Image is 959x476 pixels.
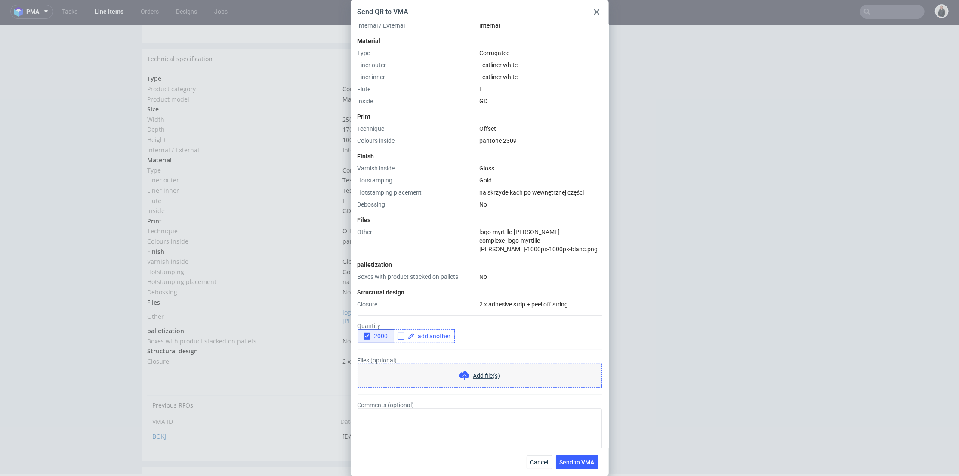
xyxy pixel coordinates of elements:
[436,349,482,362] button: Send to VMA
[556,455,598,469] button: Send to VMA
[480,98,488,105] span: GD
[343,312,351,320] span: No
[485,29,534,38] a: Edit specification
[152,389,341,403] td: VMA ID
[358,216,602,224] div: Files
[147,282,341,300] td: Other
[358,188,476,197] div: Hotstamping placement
[147,99,341,109] td: Depth
[358,357,602,388] div: Files (optional)
[358,176,476,185] div: Hotstamping
[147,272,341,282] td: Files
[147,79,341,89] td: Size
[358,7,409,17] div: Send QR to VMA
[343,232,358,240] span: Gloss
[343,332,441,340] span: 2 x adhesive strip + peel off string
[343,151,386,159] span: Testliner white
[343,90,364,98] span: 250 mm
[147,241,341,252] td: Hotstamping
[147,69,341,79] td: Product model
[358,288,602,297] div: Structural design
[147,331,341,341] td: Closure
[358,408,602,450] textarea: Comments (optional)
[142,24,539,43] div: Technical specification
[147,221,341,232] td: Finish
[343,242,356,250] span: Gold
[343,100,364,108] span: 170 mm
[147,321,341,331] td: Structural design
[358,329,394,343] button: 2000
[358,136,476,145] div: Colours inside
[358,73,476,81] div: Liner inner
[147,201,341,211] td: Technique
[480,229,598,253] a: logo-myrtille-[PERSON_NAME]-complexe_logo-myrtille-[PERSON_NAME]-1000px-1000px-blanc.png
[480,301,568,308] span: 2 x adhesive strip + peel off string
[527,455,552,469] button: Cancel
[480,189,584,196] span: na skrzydełkach po wewnętrznej części
[358,49,476,57] div: Type
[147,211,341,221] td: Colours inside
[358,152,602,161] div: Finish
[358,322,602,343] div: Quantity
[147,170,341,181] td: Flute
[560,459,595,465] span: Send to VMA
[147,180,341,191] td: Inside
[147,120,341,130] td: Internal / External
[358,164,476,173] div: Varnish inside
[343,110,364,118] span: 100 mm
[147,311,341,321] td: Boxes with product stacked on pallets
[147,48,341,59] td: Type
[343,201,360,210] span: Offset
[480,137,517,144] span: pantone 2309
[480,273,487,280] span: No
[147,160,341,170] td: Liner inner
[480,177,492,184] span: Gold
[147,251,341,262] td: Hotstamping placement
[480,49,510,56] span: Corrugated
[147,262,341,272] td: Debossing
[530,459,549,465] span: Cancel
[358,272,476,281] div: Boxes with product stacked on pallets
[341,403,529,419] td: [DATE]
[358,124,476,133] div: Technique
[480,201,487,208] span: No
[358,21,476,30] div: Internal / External
[370,333,388,340] span: 2000
[341,389,529,403] td: Date sent
[343,121,366,129] span: Internal
[358,402,602,450] label: Comments (optional)
[477,447,534,459] button: Manage shipments
[343,59,376,68] span: Corrugated
[358,228,476,253] div: Other
[480,125,496,132] span: Offset
[147,191,341,201] td: Print
[152,407,167,415] a: BOKJ
[358,260,602,269] div: palletization
[480,86,483,93] span: E
[358,37,602,45] div: Material
[358,300,476,309] div: Closure
[473,371,500,380] span: Add file(s)
[343,212,382,220] span: pantone 2309
[147,130,341,140] td: Material
[343,252,456,260] span: na skrzydełkach po wewnętrznej części
[147,150,341,160] td: Liner outer
[343,263,351,271] span: No
[343,181,352,189] span: GD
[358,61,476,69] div: Liner outer
[343,283,500,300] a: logo-myrtille-[PERSON_NAME]-complexe_logo-myrtille-[PERSON_NAME]-1000px-1000px-blanc.png
[480,62,518,68] span: Testliner white
[384,346,436,365] a: Download PDF
[343,171,346,179] span: E
[343,161,386,169] span: Testliner white
[147,89,341,99] td: Width
[482,349,529,362] button: Send to QMS
[147,231,341,241] td: Varnish inside
[358,112,602,121] div: Print
[142,442,539,464] div: Shipment
[480,74,518,80] span: Testliner white
[358,97,476,105] div: Inside
[480,165,495,172] span: Gloss
[480,22,500,29] span: Internal
[358,200,476,209] div: Debossing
